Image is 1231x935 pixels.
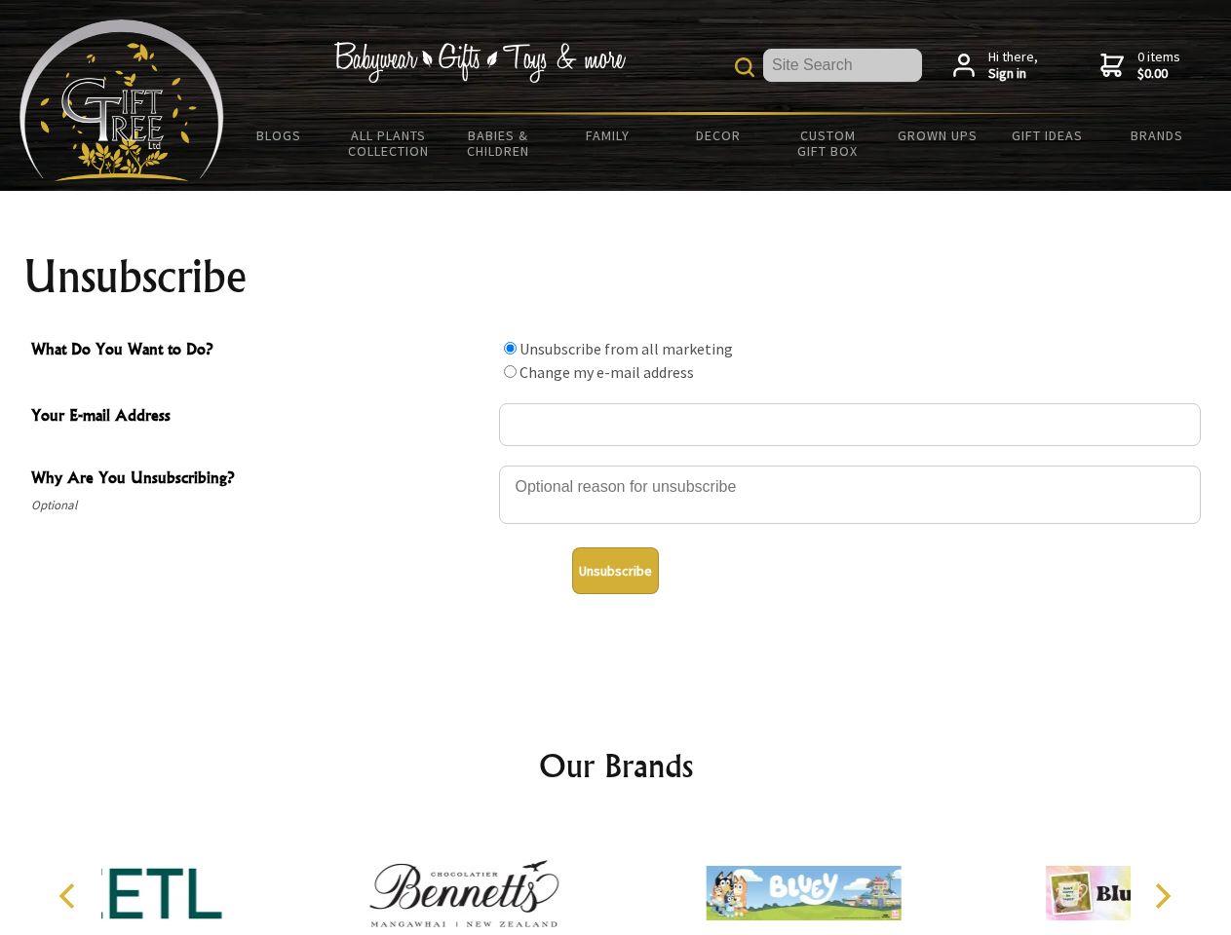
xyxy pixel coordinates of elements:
[1137,65,1180,83] strong: $0.00
[334,115,444,171] a: All Plants Collection
[1100,49,1180,83] a: 0 items$0.00
[882,115,992,156] a: Grown Ups
[663,115,773,156] a: Decor
[1137,48,1180,83] span: 0 items
[333,42,626,83] img: Babywear - Gifts - Toys & more
[31,494,489,517] span: Optional
[992,115,1102,156] a: Gift Ideas
[519,362,694,382] label: Change my e-mail address
[554,115,664,156] a: Family
[988,65,1038,83] strong: Sign in
[735,57,754,77] img: product search
[224,115,334,156] a: BLOGS
[19,19,224,181] img: Babyware - Gifts - Toys and more...
[1102,115,1212,156] a: Brands
[49,875,92,917] button: Previous
[39,742,1193,789] h2: Our Brands
[31,403,489,431] span: Your E-mail Address
[499,403,1201,446] input: Your E-mail Address
[443,115,554,171] a: Babies & Children
[773,115,883,171] a: Custom Gift Box
[953,49,1038,83] a: Hi there,Sign in
[31,466,489,494] span: Why Are You Unsubscribing?
[988,49,1038,83] span: Hi there,
[23,253,1209,300] h1: Unsubscribe
[31,337,489,365] span: What Do You Want to Do?
[504,342,517,355] input: What Do You Want to Do?
[1140,875,1183,917] button: Next
[499,466,1201,524] textarea: Why Are You Unsubscribing?
[519,339,733,358] label: Unsubscribe from all marketing
[572,547,659,594] button: Unsubscribe
[763,49,922,82] input: Site Search
[504,365,517,378] input: What Do You Want to Do?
